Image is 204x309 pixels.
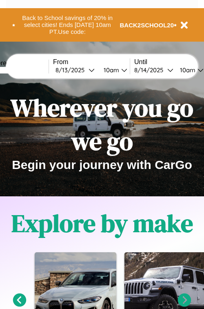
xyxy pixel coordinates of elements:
label: From [53,58,130,66]
h1: Explore by make [11,207,193,240]
button: 10am [97,66,130,74]
div: 8 / 14 / 2025 [134,66,167,74]
div: 10am [176,66,197,74]
button: 8/13/2025 [53,66,97,74]
b: BACK2SCHOOL20 [120,22,174,29]
button: Back to School savings of 20% in select cities! Ends [DATE] 10am PT.Use code: [15,12,120,38]
div: 8 / 13 / 2025 [55,66,89,74]
div: 10am [100,66,121,74]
